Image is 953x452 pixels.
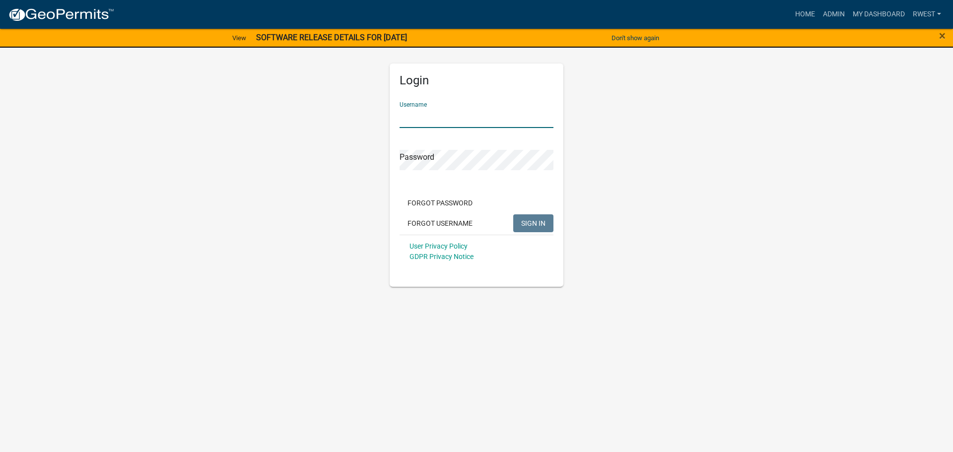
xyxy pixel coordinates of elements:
button: Close [939,30,946,42]
a: Admin [819,5,849,24]
span: SIGN IN [521,219,545,227]
button: Don't show again [608,30,663,46]
a: My Dashboard [849,5,909,24]
button: SIGN IN [513,214,553,232]
span: × [939,29,946,43]
a: View [228,30,250,46]
button: Forgot Password [400,194,480,212]
a: GDPR Privacy Notice [409,253,474,260]
a: rwest [909,5,945,24]
strong: SOFTWARE RELEASE DETAILS FOR [DATE] [256,33,407,42]
h5: Login [400,73,553,88]
button: Forgot Username [400,214,480,232]
a: Home [791,5,819,24]
a: User Privacy Policy [409,242,468,250]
